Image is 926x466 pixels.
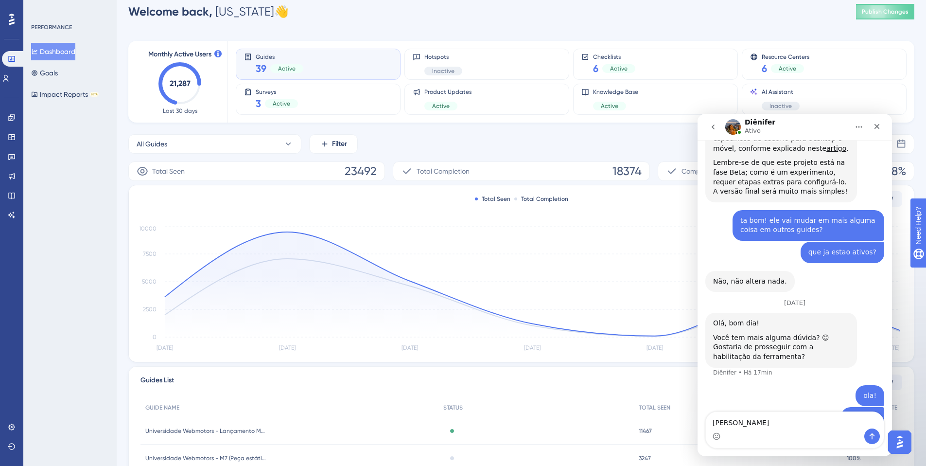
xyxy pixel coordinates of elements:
[143,306,157,313] tspan: 2500
[524,344,541,351] tspan: [DATE]
[612,163,642,179] span: 18374
[639,454,651,462] span: 3247
[847,454,861,462] span: 100%
[145,404,179,412] span: GUIDE NAME
[278,65,296,72] span: Active
[762,62,767,75] span: 6
[779,65,796,72] span: Active
[143,251,157,257] tspan: 7500
[345,163,377,179] span: 23492
[443,404,463,412] span: STATUS
[23,2,61,14] span: Need Help?
[514,195,568,203] div: Total Completion
[698,114,892,456] iframe: Intercom live chat
[639,404,670,412] span: TOTAL SEEN
[593,53,635,60] span: Checklists
[170,79,191,88] text: 21,287
[31,64,58,82] button: Goals
[593,88,638,96] span: Knowledge Base
[279,344,296,351] tspan: [DATE]
[139,225,157,232] tspan: 10000
[601,102,618,110] span: Active
[31,43,75,60] button: Dashboard
[128,134,301,154] button: All Guides
[140,375,174,390] span: Guides List
[256,62,266,75] span: 39
[145,454,267,462] span: Universidade Webmotors - M7 (Peça estática)
[145,427,267,435] span: Universidade Webmotors - Lançamento M6 ([PERSON_NAME])
[142,278,157,285] tspan: 5000
[424,88,472,96] span: Product Updates
[886,163,906,179] span: 78%
[432,102,450,110] span: Active
[256,53,303,60] span: Guides
[883,344,899,351] tspan: [DATE]
[128,4,289,19] div: [US_STATE] 👋
[332,138,347,150] span: Filter
[273,100,290,108] span: Active
[762,53,809,60] span: Resource Centers
[153,334,157,341] tspan: 0
[681,165,734,177] span: Completion Rate
[148,49,211,60] span: Monthly Active Users
[157,344,173,351] tspan: [DATE]
[163,107,197,115] span: Last 30 days
[856,4,914,19] button: Publish Changes
[475,195,510,203] div: Total Seen
[31,86,99,103] button: Impact ReportsBETA
[610,65,628,72] span: Active
[309,134,358,154] button: Filter
[152,165,185,177] span: Total Seen
[885,428,914,457] iframe: UserGuiding AI Assistant Launcher
[128,4,212,18] span: Welcome back,
[417,165,470,177] span: Total Completion
[646,344,663,351] tspan: [DATE]
[862,8,909,16] span: Publish Changes
[593,62,598,75] span: 6
[424,53,462,61] span: Hotspots
[256,97,261,110] span: 3
[137,138,167,150] span: All Guides
[639,427,652,435] span: 11467
[90,92,99,97] div: BETA
[769,102,792,110] span: Inactive
[402,344,418,351] tspan: [DATE]
[432,67,454,75] span: Inactive
[762,88,800,96] span: AI Assistant
[31,23,72,31] div: PERFORMANCE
